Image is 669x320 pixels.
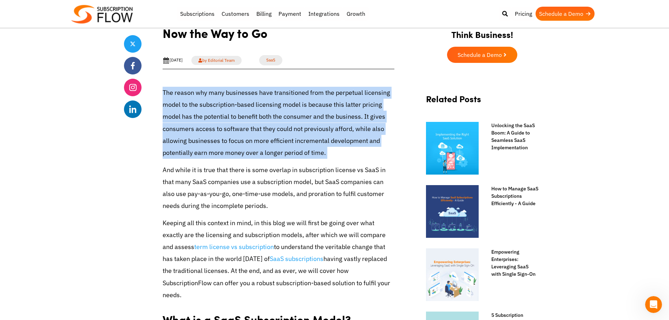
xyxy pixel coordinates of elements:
[426,94,538,111] h2: Related Posts
[275,7,305,21] a: Payment
[163,57,183,64] div: [DATE]
[484,185,538,207] a: How to Manage SaaS Subscriptions Efficiently - A Guide
[426,248,479,301] img: SaaS Single Sign-On
[270,255,323,263] a: SaaS subscriptions
[343,7,369,21] a: Growth
[426,185,479,238] img: Manage SaaS subscriptions
[163,217,394,301] p: Keeping all this context in mind, in this blog we will first be going over what exactly are the l...
[458,52,502,58] span: Schedule a Demo
[163,87,394,159] p: The reason why many businesses have transitioned from the perpetual licensing model to the subscr...
[177,7,218,21] a: Subscriptions
[447,47,517,63] a: Schedule a Demo
[71,5,133,24] img: Subscriptionflow
[645,296,662,313] iframe: Intercom live chat
[484,122,538,151] a: Unlocking the SaaS Boom: A Guide to Seamless SaaS Implementation
[484,248,538,278] a: Empowering Enterprises: Leveraging SaaS with Single Sign-On
[305,7,343,21] a: Integrations
[259,55,282,65] a: SaaS
[163,164,394,212] p: And while it is true that there is some overlap in subscription license vs SaaS in that many SaaS...
[419,21,545,43] h2: Think Business!
[536,7,595,21] a: Schedule a Demo
[253,7,275,21] a: Billing
[194,243,274,251] a: term license vs subscription
[426,122,479,175] img: Implementing a SaaS solution
[218,7,253,21] a: Customers
[511,7,536,21] a: Pricing
[191,56,242,65] a: by Editorial Team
